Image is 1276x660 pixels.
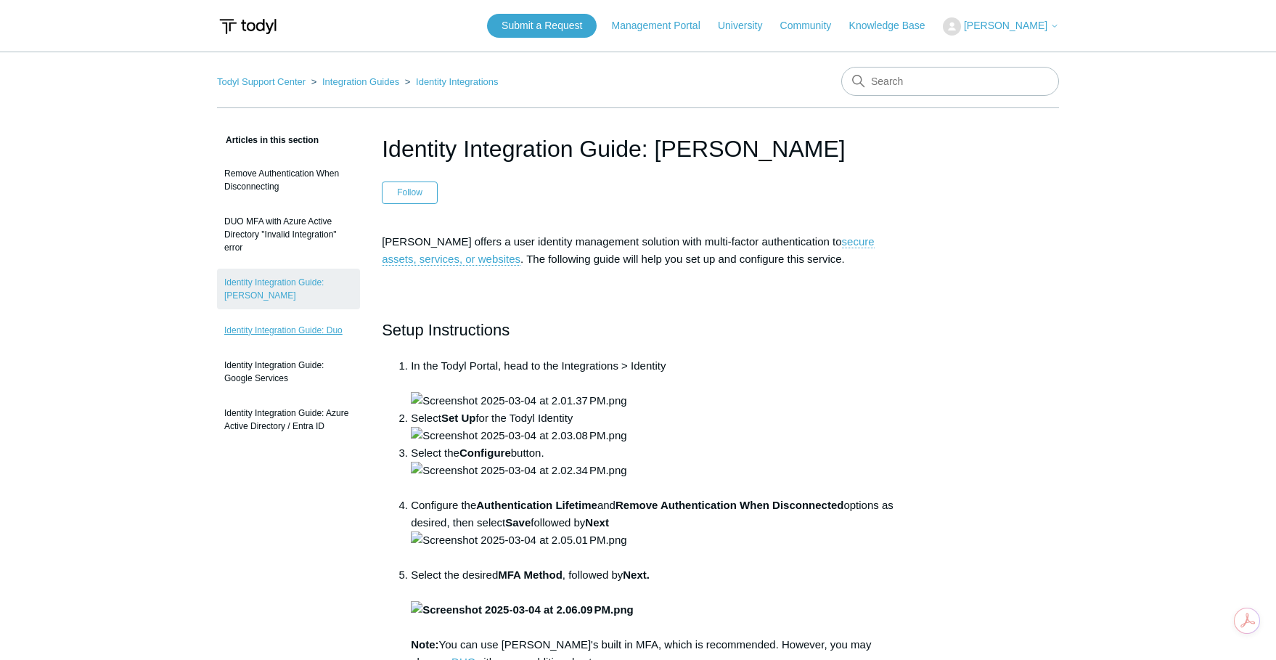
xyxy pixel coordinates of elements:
[308,76,402,87] li: Integration Guides
[441,412,476,424] strong: Set Up
[841,67,1059,96] input: Search
[411,357,894,410] li: In the Todyl Portal, head to the Integrations > Identity
[411,569,650,616] strong: Next.
[411,497,894,566] li: Configure the and options as desired, then select followed by
[217,399,360,440] a: Identity Integration Guide: Azure Active Directory / Entra ID
[411,427,626,444] img: Screenshot 2025-03-04 at 2.03.08 PM.png
[322,76,399,87] a: Integration Guides
[411,410,894,444] li: Select for the Todyl Identity
[780,18,846,33] a: Community
[411,444,894,497] li: Select the button.
[382,131,894,166] h1: Identity Integration Guide: Todyl
[416,76,498,87] a: Identity Integrations
[849,18,940,33] a: Knowledge Base
[476,499,597,511] strong: Authentication Lifetime
[411,601,634,619] img: Screenshot 2025-03-04 at 2.06.09 PM.png
[612,18,715,33] a: Management Portal
[217,13,279,40] img: Todyl Support Center Help Center home page
[217,160,360,200] a: Remove Authentication When Disconnecting
[217,269,360,309] a: Identity Integration Guide: [PERSON_NAME]
[411,638,438,651] strong: Note:
[459,447,511,459] strong: Configure
[382,182,438,203] button: Follow Article
[943,17,1059,36] button: [PERSON_NAME]
[217,135,319,145] span: Articles in this section
[585,516,609,529] strong: Next
[382,317,894,343] h2: Setup Instructions
[498,569,563,581] strong: MFA Method
[964,20,1047,31] span: [PERSON_NAME]
[615,499,843,511] strong: Remove Authentication When Disconnected
[411,462,626,479] img: Screenshot 2025-03-04 at 2.02.34 PM.png
[217,76,308,87] li: Todyl Support Center
[382,233,894,268] p: [PERSON_NAME] offers a user identity management solution with multi-factor authentication to . Th...
[217,351,360,392] a: Identity Integration Guide: Google Services
[487,14,597,38] a: Submit a Request
[718,18,777,33] a: University
[402,76,499,87] li: Identity Integrations
[217,76,306,87] a: Todyl Support Center
[217,208,360,261] a: DUO MFA with Azure Active Directory "Invalid Integration" error
[217,317,360,344] a: Identity Integration Guide: Duo
[411,392,626,410] img: Screenshot 2025-03-04 at 2.01.37 PM.png
[382,235,874,266] a: secure assets, services, or websites
[505,516,531,529] strong: Save
[411,531,626,549] img: Screenshot 2025-03-04 at 2.05.01 PM.png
